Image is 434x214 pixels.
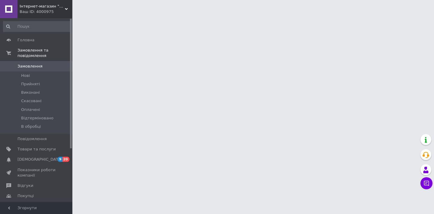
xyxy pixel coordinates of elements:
span: Покупці [17,193,34,199]
span: [DEMOGRAPHIC_DATA] [17,157,62,162]
span: Замовлення та повідомлення [17,48,72,58]
span: 9 [58,157,62,162]
span: Прийняті [21,81,40,87]
span: Замовлення [17,64,43,69]
span: Товари та послуги [17,146,56,152]
span: Нові [21,73,30,78]
input: Пошук [3,21,71,32]
span: Оплачені [21,107,40,112]
span: Інтернет-магазин "TastyShop" [20,4,65,9]
span: В обробці [21,124,41,129]
span: 20 [62,157,69,162]
button: Чат з покупцем [420,177,432,189]
span: Відтерміновано [21,115,53,121]
span: Виконані [21,90,40,95]
span: Відгуки [17,183,33,188]
span: Головна [17,37,34,43]
div: Ваш ID: 4000975 [20,9,72,14]
span: Скасовані [21,98,42,104]
span: Показники роботи компанії [17,167,56,178]
span: Повідомлення [17,136,47,142]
